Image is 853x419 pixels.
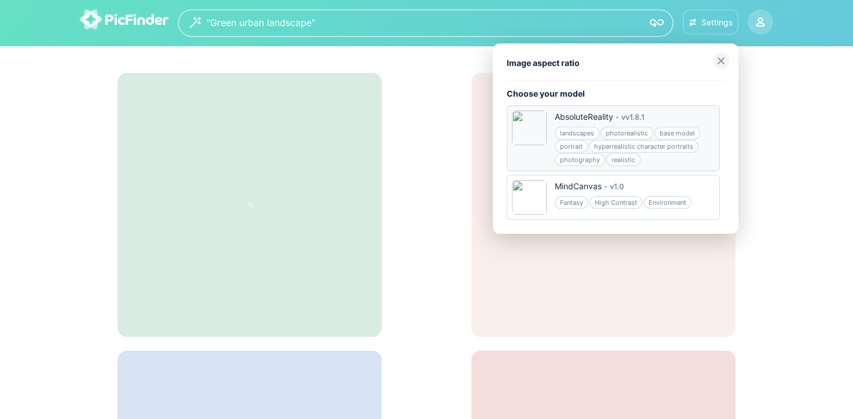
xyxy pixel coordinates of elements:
div: portrait [555,140,588,153]
div: AbsoluteReality [555,111,613,123]
div: Environment [643,196,691,209]
div: v 1.0 [610,181,624,192]
div: Fantasy [555,196,588,209]
div: Choose your model [507,88,724,100]
div: realistic [606,153,640,166]
div: - [602,181,610,192]
div: landscapes [555,127,599,139]
div: base model [654,127,700,139]
img: 68361c9274fc8-1200x1509.jpg [512,111,547,145]
img: close-grey.svg [713,53,729,69]
div: photorealistic [601,127,653,139]
div: - [613,111,621,123]
div: v v1.8.1 [621,111,645,123]
img: 6563a2d355b76-2048x2048.jpg [512,180,547,215]
div: Image aspect ratio [507,57,724,69]
div: High Contrast [590,196,642,209]
div: photography [555,153,605,166]
div: MindCanvas [555,181,602,192]
div: hyperrealistic character portraits [589,140,698,153]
